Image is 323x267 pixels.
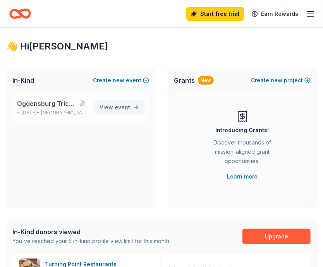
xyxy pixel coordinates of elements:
div: In-Kind donors viewed [12,227,170,236]
a: Upgrade [242,229,311,244]
a: Start free trial [186,7,244,21]
span: Ogdensburg Tricky Tray [17,99,76,108]
p: [DATE] • [17,110,88,116]
a: View event [94,100,144,114]
span: View [100,103,130,112]
div: New [198,76,214,85]
span: event [115,104,130,111]
div: You've reached your 5 in-kind profile view limit for this month. [12,236,170,246]
span: Grants [174,76,195,85]
span: [GEOGRAPHIC_DATA], [GEOGRAPHIC_DATA] [41,110,88,116]
div: Discover thousands of mission-aligned grant opportunities. [205,138,280,169]
a: Home [9,5,31,23]
span: new [113,76,124,85]
span: In-Kind [12,76,34,85]
a: Earn Rewards [247,7,303,21]
button: Createnewevent [93,76,149,85]
span: new [271,76,282,85]
button: Createnewproject [251,76,311,85]
div: Introducing Grants! [216,126,269,135]
div: 👋 Hi [PERSON_NAME] [6,40,317,53]
a: Learn more [227,172,258,181]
